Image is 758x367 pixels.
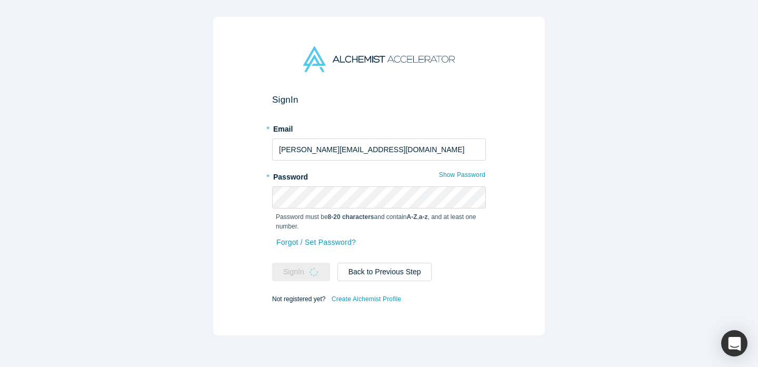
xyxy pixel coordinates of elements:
[438,168,486,182] button: Show Password
[276,233,356,252] a: Forgot / Set Password?
[407,213,417,221] strong: A-Z
[272,295,325,303] span: Not registered yet?
[328,213,374,221] strong: 8-20 characters
[337,263,432,281] button: Back to Previous Step
[272,168,486,183] label: Password
[419,213,428,221] strong: a-z
[331,292,402,306] a: Create Alchemist Profile
[276,212,482,231] p: Password must be and contain , , and at least one number.
[303,46,455,72] img: Alchemist Accelerator Logo
[272,263,330,281] button: SignIn
[272,120,486,135] label: Email
[272,94,486,105] h2: Sign In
